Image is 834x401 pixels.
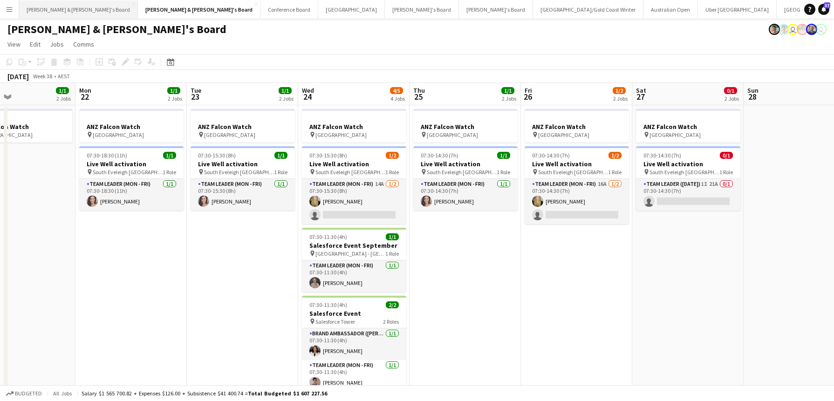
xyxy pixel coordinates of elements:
[315,131,367,138] span: [GEOGRAPHIC_DATA]
[51,390,74,397] span: All jobs
[315,318,355,325] span: Salesforce Tower
[302,122,406,131] h3: ANZ Falcon Watch
[309,301,347,308] span: 07:30-11:30 (4h)
[412,91,425,102] span: 25
[191,109,295,143] app-job-card: ANZ Falcon Watch [GEOGRAPHIC_DATA]
[724,87,737,94] span: 0/1
[538,169,608,176] span: South Eveleigh [GEOGRAPHIC_DATA]
[79,146,184,211] app-job-card: 07:30-18:30 (11h)1/1Live Well activation South Eveleigh [GEOGRAPHIC_DATA]1 RoleTeam Leader (Mon -...
[386,152,399,159] span: 1/2
[636,146,740,211] app-job-card: 07:30-14:30 (7h)0/1Live Well activation South Eveleigh [GEOGRAPHIC_DATA]1 RoleTeam Leader ([DATE]...
[302,109,406,143] div: ANZ Falcon Watch [GEOGRAPHIC_DATA]
[167,87,180,94] span: 1/1
[302,296,406,392] app-job-card: 07:30-11:30 (4h)2/2Salesforce Event Salesforce Tower2 RolesBrand Ambassador ([PERSON_NAME])1/107:...
[818,4,829,15] a: 37
[204,131,255,138] span: [GEOGRAPHIC_DATA]
[385,250,399,257] span: 1 Role
[315,250,385,257] span: [GEOGRAPHIC_DATA] - [GEOGRAPHIC_DATA]
[302,241,406,250] h3: Salesforce Event September
[643,0,698,19] button: Australian Open
[309,152,347,159] span: 07:30-15:30 (8h)
[26,38,44,50] a: Edit
[525,146,629,224] app-job-card: 07:30-14:30 (7h)1/2Live Well activation South Eveleigh [GEOGRAPHIC_DATA]1 RoleTeam Leader (Mon - ...
[73,40,94,48] span: Comms
[82,390,327,397] div: Salary $1 565 700.82 + Expenses $126.00 + Subsistence $41 400.74 =
[413,122,518,131] h3: ANZ Falcon Watch
[525,179,629,224] app-card-role: Team Leader (Mon - Fri)16A1/207:30-14:30 (7h)[PERSON_NAME]
[608,152,622,159] span: 1/2
[725,95,739,102] div: 2 Jobs
[318,0,385,19] button: [GEOGRAPHIC_DATA]
[413,109,518,143] div: ANZ Falcon Watch [GEOGRAPHIC_DATA]
[421,152,458,159] span: 07:30-14:30 (7h)
[720,152,733,159] span: 0/1
[797,24,808,35] app-user-avatar: Arrence Torres
[385,169,399,176] span: 1 Role
[189,91,201,102] span: 23
[824,2,830,8] span: 37
[608,169,622,176] span: 1 Role
[386,301,399,308] span: 2/2
[427,169,497,176] span: South Eveleigh [GEOGRAPHIC_DATA]
[806,24,817,35] app-user-avatar: Neil Burton
[56,95,71,102] div: 2 Jobs
[163,152,176,159] span: 1/1
[390,95,405,102] div: 4 Jobs
[302,309,406,318] h3: Salesforce Event
[649,131,701,138] span: [GEOGRAPHIC_DATA]
[636,122,740,131] h3: ANZ Falcon Watch
[248,390,327,397] span: Total Budgeted $1 607 227.56
[78,91,91,102] span: 22
[532,152,570,159] span: 07:30-14:30 (7h)
[93,169,163,176] span: South Eveleigh [GEOGRAPHIC_DATA]
[315,169,385,176] span: South Eveleigh [GEOGRAPHIC_DATA]
[525,160,629,168] h3: Live Well activation
[79,109,184,143] app-job-card: ANZ Falcon Watch [GEOGRAPHIC_DATA]
[778,24,789,35] app-user-avatar: Victoria Hunt
[198,152,236,159] span: 07:30-15:30 (8h)
[636,109,740,143] div: ANZ Falcon Watch [GEOGRAPHIC_DATA]
[746,91,759,102] span: 28
[427,131,478,138] span: [GEOGRAPHIC_DATA]
[19,0,138,19] button: [PERSON_NAME] & [PERSON_NAME]'s Board
[636,160,740,168] h3: Live Well activation
[30,40,41,48] span: Edit
[413,86,425,95] span: Thu
[769,24,780,35] app-user-avatar: Victoria Hunt
[191,122,295,131] h3: ANZ Falcon Watch
[191,146,295,211] div: 07:30-15:30 (8h)1/1Live Well activation South Eveleigh [GEOGRAPHIC_DATA]1 RoleTeam Leader (Mon - ...
[390,87,403,94] span: 4/5
[31,73,54,80] span: Week 38
[7,22,226,36] h1: [PERSON_NAME] & [PERSON_NAME]'s Board
[413,146,518,211] app-job-card: 07:30-14:30 (7h)1/1Live Well activation South Eveleigh [GEOGRAPHIC_DATA]1 RoleTeam Leader (Mon - ...
[525,109,629,143] app-job-card: ANZ Falcon Watch [GEOGRAPHIC_DATA]
[7,40,21,48] span: View
[260,0,318,19] button: Conference Board
[279,87,292,94] span: 1/1
[501,87,514,94] span: 1/1
[787,24,799,35] app-user-avatar: James Millard
[191,179,295,211] app-card-role: Team Leader (Mon - Fri)1/107:30-15:30 (8h)[PERSON_NAME]
[459,0,533,19] button: [PERSON_NAME]'s Board
[279,95,294,102] div: 2 Jobs
[79,160,184,168] h3: Live Well activation
[87,152,127,159] span: 07:30-18:30 (11h)
[698,0,777,19] button: Uber [GEOGRAPHIC_DATA]
[649,169,719,176] span: South Eveleigh [GEOGRAPHIC_DATA]
[58,73,70,80] div: AEST
[7,72,29,81] div: [DATE]
[523,91,532,102] span: 26
[204,169,274,176] span: South Eveleigh [GEOGRAPHIC_DATA]
[274,169,287,176] span: 1 Role
[613,87,626,94] span: 1/2
[386,233,399,240] span: 1/1
[643,152,681,159] span: 07:30-14:30 (7h)
[302,228,406,292] div: 07:30-11:30 (4h)1/1Salesforce Event September [GEOGRAPHIC_DATA] - [GEOGRAPHIC_DATA]1 RoleTeam Lea...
